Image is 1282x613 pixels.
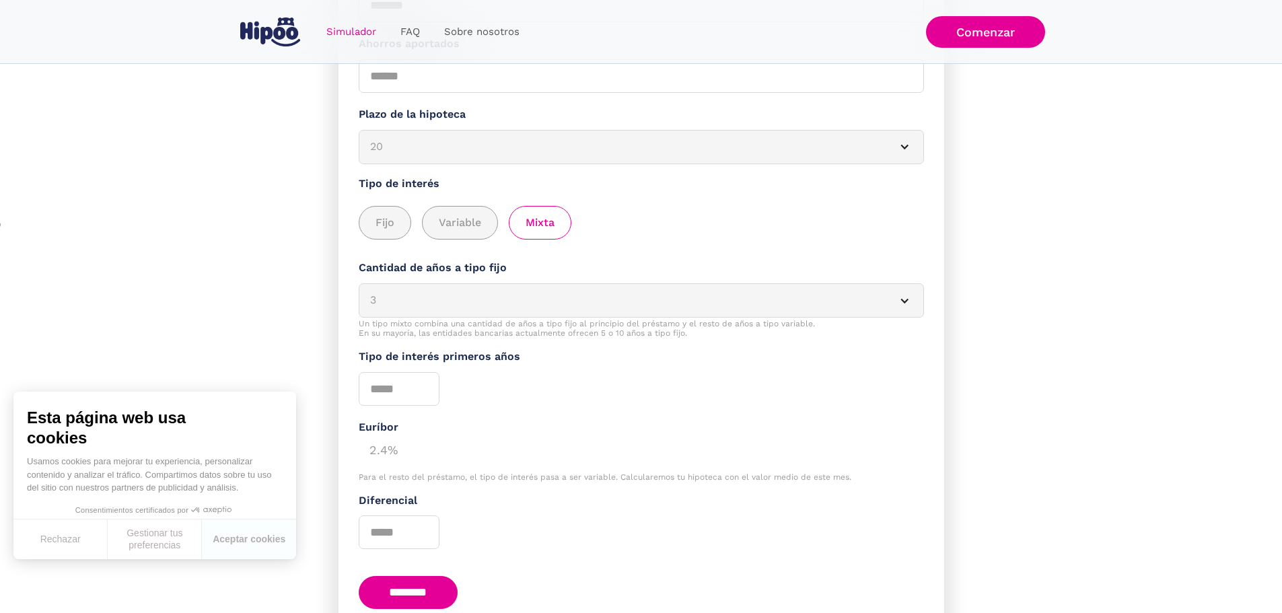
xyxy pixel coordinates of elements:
[526,215,555,231] span: Mixta
[359,130,924,164] article: 20
[359,472,924,482] div: Para el resto del préstamo, el tipo de interés pasa a ser variable. Calcularemos tu hipoteca con ...
[926,16,1045,48] a: Comenzar
[376,215,394,231] span: Fijo
[359,176,924,192] label: Tipo de interés
[314,19,388,45] a: Simulador
[359,319,924,338] div: Un tipo mixto combina una cantidad de años a tipo fijo al principio del préstamo y el resto de añ...
[359,106,924,123] label: Plazo de la hipoteca
[432,19,532,45] a: Sobre nosotros
[359,435,924,462] div: 2.4%
[439,215,481,231] span: Variable
[359,206,924,240] div: add_description_here
[370,139,880,155] div: 20
[359,260,924,277] label: Cantidad de años a tipo fijo
[359,493,924,509] label: Diferencial
[388,19,432,45] a: FAQ
[359,349,924,365] label: Tipo de interés primeros años
[359,283,924,318] article: 3
[359,419,924,436] div: Euríbor
[370,292,880,309] div: 3
[238,12,304,52] a: home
